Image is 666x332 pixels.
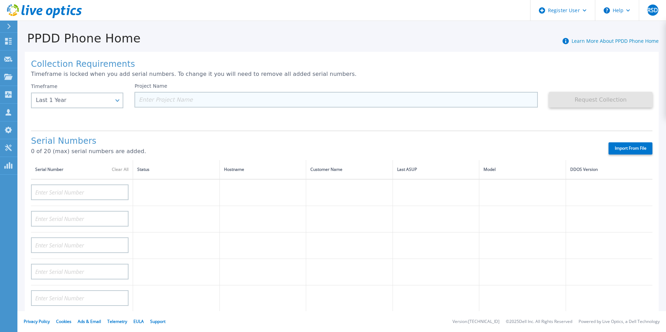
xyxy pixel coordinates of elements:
[479,160,566,179] th: Model
[36,97,111,103] div: Last 1 Year
[56,318,71,324] a: Cookies
[133,318,144,324] a: EULA
[150,318,165,324] a: Support
[572,38,659,44] a: Learn More About PPDD Phone Home
[219,160,306,179] th: Hostname
[393,160,479,179] th: Last ASUP
[31,290,129,306] input: Enter Serial Number
[31,60,652,69] h1: Collection Requirements
[133,160,220,179] th: Status
[31,264,129,279] input: Enter Serial Number
[452,319,499,324] li: Version: [TECHNICAL_ID]
[31,148,596,155] p: 0 of 20 (max) serial numbers are added.
[107,318,127,324] a: Telemetry
[31,71,652,77] p: Timeframe is locked when you add serial numbers. To change it you will need to remove all added s...
[31,136,596,146] h1: Serial Numbers
[134,84,167,88] label: Project Name
[579,319,660,324] li: Powered by Live Optics, a Dell Technology
[31,84,57,89] label: Timeframe
[31,184,129,200] input: Enter Serial Number
[549,92,652,108] button: Request Collection
[134,92,537,108] input: Enter Project Name
[506,319,572,324] li: © 2025 Dell Inc. All Rights Reserved
[24,318,50,324] a: Privacy Policy
[17,32,141,45] h1: PPDD Phone Home
[647,7,658,13] span: RSD
[78,318,101,324] a: Ads & Email
[35,166,129,173] div: Serial Number
[609,142,652,155] label: Import From File
[566,160,652,179] th: DDOS Version
[31,237,129,253] input: Enter Serial Number
[31,211,129,227] input: Enter Serial Number
[306,160,393,179] th: Customer Name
